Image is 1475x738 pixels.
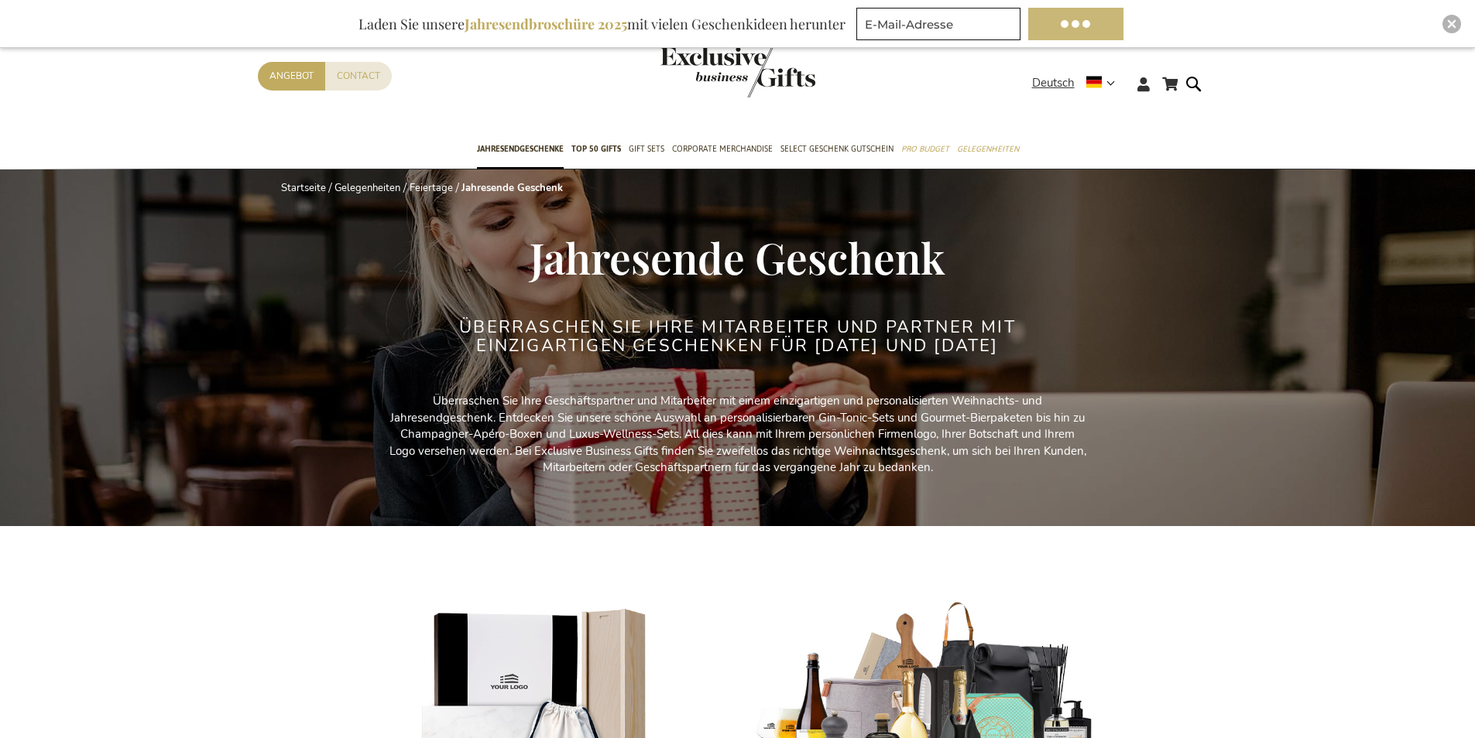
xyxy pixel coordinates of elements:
[1442,15,1461,33] div: Close
[448,318,1028,355] h2: Überraschen Sie IHRE MITARBEITER UND PARTNER mit EINZIGARTIGEN Geschenken für [DATE] und [DATE]
[334,181,400,195] a: Gelegenheiten
[352,8,852,40] div: Laden Sie unsere mit vielen Geschenkideen herunter
[571,141,621,157] span: TOP 50 Gifts
[281,181,326,195] a: Startseite
[660,46,738,97] a: store logo
[672,141,773,157] span: Corporate Merchandise
[1028,8,1123,40] button: Jetzt Broschüre herunterladen
[957,141,1019,157] span: Gelegenheiten
[389,393,1086,476] p: Überraschen Sie Ihre Geschäftspartner und Mitarbeiter mit einem einzigartigen und personalisierte...
[629,141,664,157] span: Gift Sets
[660,46,815,97] img: Exclusive Business gifts logo
[1447,19,1456,29] img: Close
[780,141,894,157] span: Select Geschenk Gutschein
[477,141,564,157] span: Jahresendgeschenke
[325,62,392,91] a: Contact
[856,8,1020,40] input: E-Mail-Adresse
[461,181,563,195] strong: Jahresende Geschenk
[410,181,453,195] a: Feiertage
[1032,74,1075,92] span: Deutsch
[258,62,325,91] a: Angebot
[1032,74,1125,92] div: Deutsch
[530,228,945,285] span: Jahresende Geschenk
[901,141,949,157] span: Pro Budget
[856,8,1025,45] form: marketing offers and promotions
[465,15,627,33] b: Jahresendbroschüre 2025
